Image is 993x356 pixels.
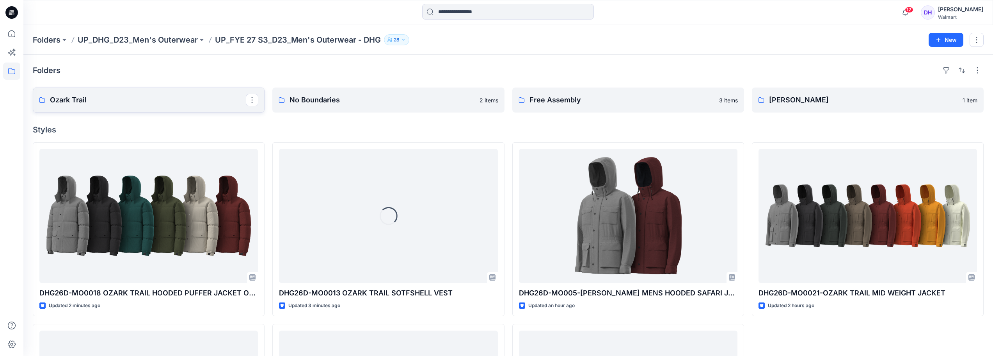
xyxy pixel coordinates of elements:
[33,66,60,75] h4: Folders
[752,88,984,113] a: [PERSON_NAME]1 item
[719,96,738,104] p: 3 items
[528,302,575,310] p: Updated an hour ago
[39,288,258,299] p: DHG26D-MO0018 OZARK TRAIL HOODED PUFFER JACKET OPT 1
[480,96,498,104] p: 2 items
[288,302,340,310] p: Updated 3 minutes ago
[759,288,977,299] p: DHG26D-MO0021-OZARK TRAIL MID WEIGHT JACKET
[33,34,60,45] a: Folders
[768,302,814,310] p: Updated 2 hours ago
[921,5,935,20] div: DH
[215,34,381,45] p: UP_FYE 27 S3_D23_Men's Outerwear - DHG
[50,95,246,106] p: Ozark Trail
[769,95,958,106] p: [PERSON_NAME]
[384,34,409,45] button: 28
[279,288,497,299] p: DHG26D-MO0013 OZARK TRAIL SOTFSHELL VEST
[938,5,983,14] div: [PERSON_NAME]
[78,34,198,45] a: UP_DHG_D23_Men's Outerwear
[39,149,258,283] a: DHG26D-MO0018 OZARK TRAIL HOODED PUFFER JACKET OPT 1
[272,88,504,113] a: No Boundaries2 items
[49,302,100,310] p: Updated 2 minutes ago
[929,33,963,47] button: New
[33,88,265,113] a: Ozark Trail
[759,149,977,283] a: DHG26D-MO0021-OZARK TRAIL MID WEIGHT JACKET
[938,14,983,20] div: Walmart
[905,7,913,13] span: 12
[519,149,737,283] a: DHG26D-MO005-GEORGE MENS HOODED SAFARI JACKET
[512,88,744,113] a: Free Assembly3 items
[519,288,737,299] p: DHG26D-MO005-[PERSON_NAME] MENS HOODED SAFARI JACKET
[290,95,474,106] p: No Boundaries
[33,125,984,134] h4: Styles
[529,95,714,106] p: Free Assembly
[394,36,400,44] p: 28
[963,96,977,104] p: 1 item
